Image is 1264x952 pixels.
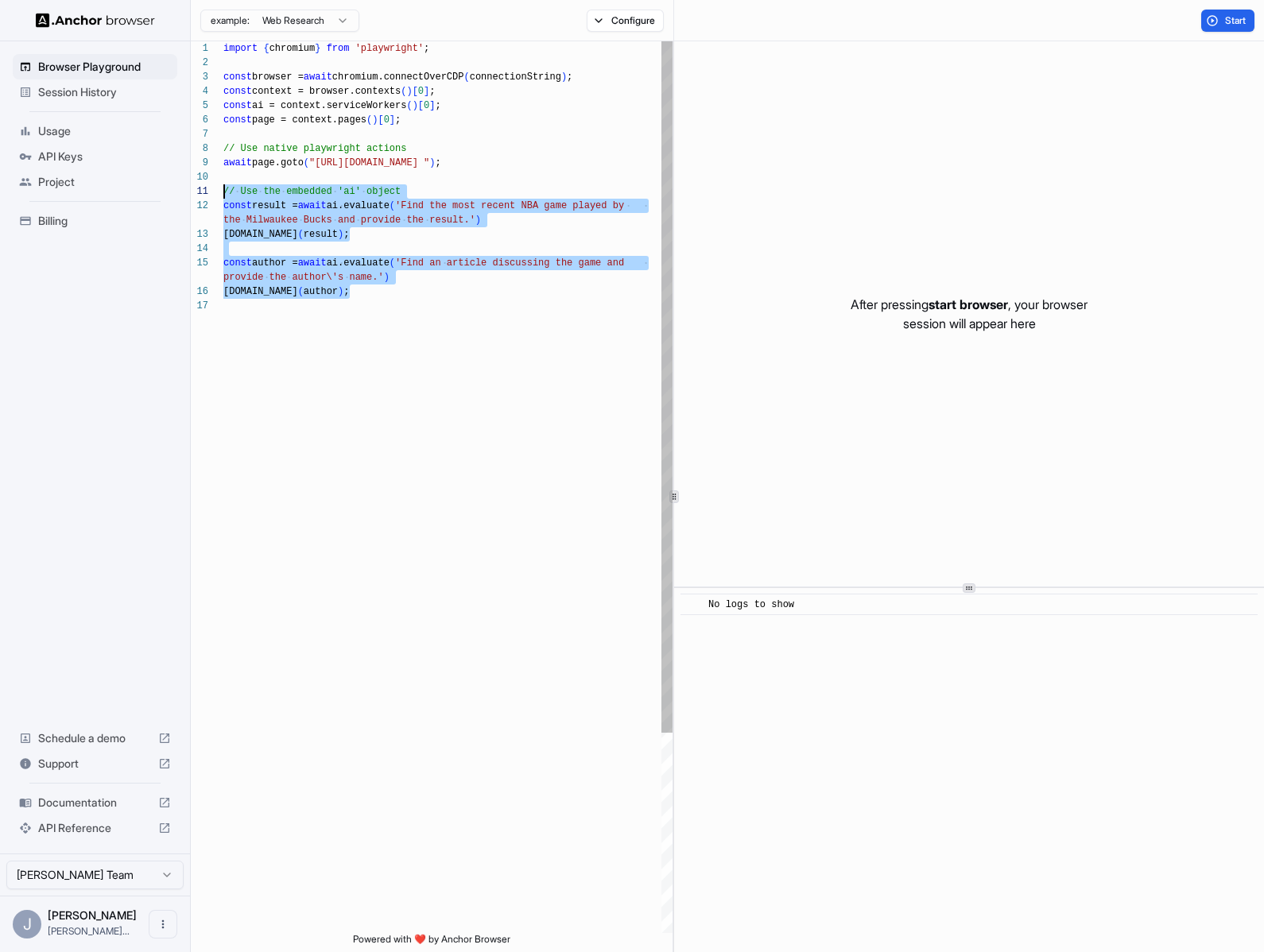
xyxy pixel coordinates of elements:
[343,286,349,297] span: ;
[688,597,696,613] span: ​
[223,43,258,54] span: import
[269,43,316,54] span: chromium
[304,72,332,83] span: await
[327,257,390,269] span: ai.evaluate
[191,227,208,242] div: 13
[413,100,418,111] span: )
[191,99,208,113] div: 5
[38,756,152,772] span: Support
[304,157,309,168] span: (
[429,86,435,97] span: ;
[13,144,177,169] div: API Keys
[424,86,429,97] span: ]
[327,200,390,211] span: ai.evaluate
[327,43,350,54] span: from
[13,118,177,144] div: Usage
[309,157,429,168] span: "[URL][DOMAIN_NAME] "
[413,86,418,97] span: [
[38,213,171,229] span: Billing
[304,286,338,297] span: author
[191,284,208,299] div: 16
[38,795,152,811] span: Documentation
[418,86,424,97] span: 0
[390,114,395,126] span: ]
[191,256,208,270] div: 15
[390,257,395,269] span: (
[406,100,412,111] span: (
[223,229,298,240] span: [DOMAIN_NAME]
[38,820,152,836] span: API Reference
[13,815,177,841] div: API Reference
[298,200,327,211] span: await
[470,72,561,83] span: connectionString
[395,257,624,269] span: 'Find an article discussing the game and
[567,72,572,83] span: ;
[13,208,177,234] div: Billing
[475,215,481,226] span: )
[13,79,177,105] div: Session History
[355,43,424,54] span: 'playwright'
[191,84,208,99] div: 4
[1225,14,1247,27] span: Start
[252,200,298,211] span: result =
[48,908,137,922] span: John Marbach
[223,272,384,283] span: provide the author\'s name.'
[36,13,155,28] img: Anchor Logo
[429,157,435,168] span: )
[191,113,208,127] div: 6
[191,141,208,156] div: 8
[13,54,177,79] div: Browser Playground
[435,100,440,111] span: ;
[223,186,401,197] span: // Use the embedded 'ai' object
[463,72,469,83] span: (
[384,272,390,283] span: )
[223,157,252,168] span: await
[372,114,378,126] span: )
[298,257,327,269] span: await
[315,43,320,54] span: }
[366,114,372,126] span: (
[13,910,41,938] div: J
[38,730,152,746] span: Schedule a demo
[191,299,208,313] div: 17
[353,933,510,952] span: Powered with ❤️ by Anchor Browser
[406,86,412,97] span: )
[304,229,338,240] span: result
[38,123,171,139] span: Usage
[223,215,475,226] span: the Milwaukee Bucks and provide the result.'
[338,286,343,297] span: )
[298,229,304,240] span: (
[298,286,304,297] span: (
[223,100,252,111] span: const
[401,86,406,97] span: (
[435,157,440,168] span: ;
[211,14,250,27] span: example:
[191,199,208,213] div: 12
[13,751,177,776] div: Support
[149,910,177,938] button: Open menu
[38,59,171,75] span: Browser Playground
[223,114,252,126] span: const
[223,143,406,154] span: // Use native playwright actions
[424,100,429,111] span: 0
[13,169,177,195] div: Project
[252,86,401,97] span: context = browser.contexts
[252,257,298,269] span: author =
[395,200,624,211] span: 'Find the most recent NBA game played by
[418,100,424,111] span: [
[223,200,252,211] span: const
[378,114,383,126] span: [
[223,72,252,83] span: const
[252,72,304,83] span: browser =
[38,84,171,100] span: Session History
[191,184,208,199] div: 11
[390,200,395,211] span: (
[191,156,208,170] div: 9
[395,114,401,126] span: ;
[38,174,171,190] span: Project
[191,41,208,56] div: 1
[332,72,464,83] span: chromium.connectOverCDP
[424,43,429,54] span: ;
[708,599,794,610] span: No logs to show
[191,127,208,141] div: 7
